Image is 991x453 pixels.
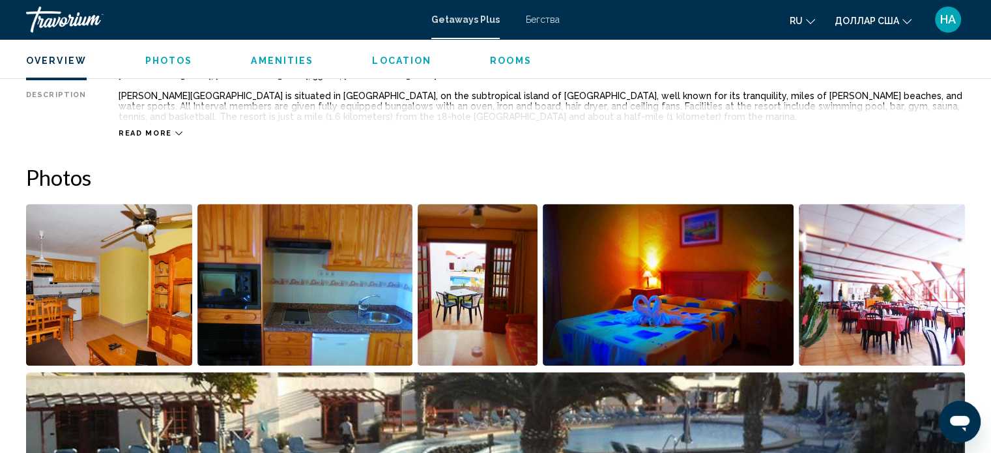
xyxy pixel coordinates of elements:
[939,401,981,443] iframe: Кнопка запуска окна обмена сообщениями
[526,14,560,25] a: Бегства
[26,203,192,366] button: Open full-screen image slider
[418,203,538,366] button: Open full-screen image slider
[119,128,182,138] button: Read more
[119,129,172,138] span: Read more
[197,203,412,366] button: Open full-screen image slider
[431,14,500,25] a: Getaways Plus
[799,203,965,366] button: Open full-screen image slider
[543,203,794,366] button: Open full-screen image slider
[372,55,431,66] button: Location
[790,11,815,30] button: Изменить язык
[26,91,86,122] div: Description
[835,16,899,26] font: доллар США
[490,55,532,66] button: Rooms
[26,7,418,33] a: Травориум
[790,16,803,26] font: ru
[26,55,87,66] button: Overview
[251,55,313,66] button: Amenities
[145,55,193,66] button: Photos
[26,164,965,190] h2: Photos
[835,11,912,30] button: Изменить валюту
[119,91,965,122] div: [PERSON_NAME][GEOGRAPHIC_DATA] is situated in [GEOGRAPHIC_DATA], on the subtropical island of [GE...
[931,6,965,33] button: Меню пользователя
[940,12,956,26] font: НА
